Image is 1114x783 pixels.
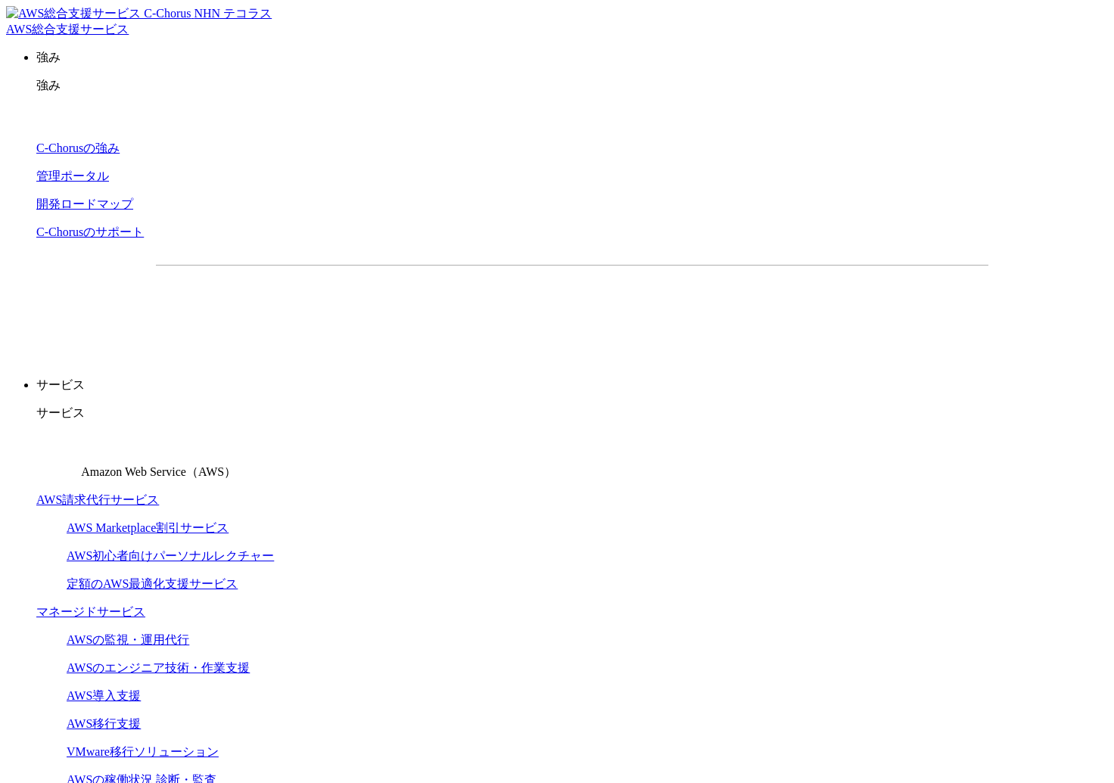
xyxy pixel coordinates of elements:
a: C-Chorusの強み [36,141,120,154]
img: 矢印 [540,306,552,312]
img: 矢印 [798,306,811,312]
a: まずは相談する [580,290,823,328]
span: Amazon Web Service（AWS） [81,465,236,478]
a: AWS移行支援 [67,717,141,730]
a: 資料を請求する [321,290,565,328]
a: AWS初心者向けパーソナルレクチャー [67,549,274,562]
a: VMware移行ソリューション [67,745,219,758]
a: 開発ロードマップ [36,197,133,210]
a: AWS導入支援 [67,689,141,702]
a: 定額のAWS最適化支援サービス [67,577,238,590]
p: 強み [36,50,1108,66]
img: AWS総合支援サービス C-Chorus [6,6,191,22]
a: C-Chorusのサポート [36,225,144,238]
a: AWS請求代行サービス [36,493,159,506]
a: AWSのエンジニア技術・作業支援 [67,661,250,674]
a: AWSの監視・運用代行 [67,633,189,646]
p: サービス [36,378,1108,393]
a: マネージドサービス [36,605,145,618]
a: AWS総合支援サービス C-Chorus NHN テコラスAWS総合支援サービス [6,7,272,36]
a: 管理ポータル [36,169,109,182]
p: サービス [36,405,1108,421]
img: Amazon Web Service（AWS） [36,433,79,476]
p: 強み [36,78,1108,94]
a: AWS Marketplace割引サービス [67,521,229,534]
